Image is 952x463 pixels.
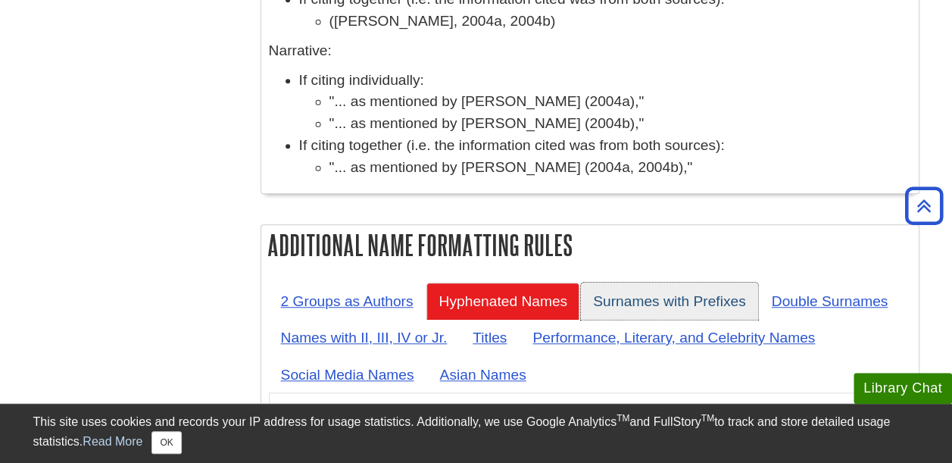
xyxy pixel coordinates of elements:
li: If citing individually: [299,70,911,135]
li: If citing together (i.e. the information cited was from both sources): [299,135,911,179]
a: Titles [460,319,519,356]
li: "... as mentioned by [PERSON_NAME] (2004a)," [329,91,911,113]
h2: Additional Name Formatting Rules [261,225,919,265]
li: ([PERSON_NAME], 2004a, 2004b) [329,11,911,33]
sup: TM [701,413,714,424]
a: Hyphenated Names [426,283,579,320]
a: Back to Top [900,196,948,216]
div: This site uses cookies and records your IP address for usage statistics. Additionally, we use Goo... [33,413,919,454]
button: Library Chat [854,373,952,404]
a: 2 Groups as Authors [269,283,426,320]
a: Asian Names [427,356,538,393]
li: "... as mentioned by [PERSON_NAME] (2004b)," [329,113,911,135]
li: "... as mentioned by [PERSON_NAME] (2004a, 2004b)," [329,157,911,179]
a: Double Surnames [760,283,900,320]
button: Close [151,431,181,454]
sup: TM [616,413,629,424]
a: Surnames with Prefixes [581,283,758,320]
a: Social Media Names [269,356,426,393]
a: Names with II, III, IV or Jr. [269,319,460,356]
a: Read More [83,435,142,448]
a: Performance, Literary, and Celebrity Names [520,319,827,356]
p: Narrative: [269,40,911,62]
